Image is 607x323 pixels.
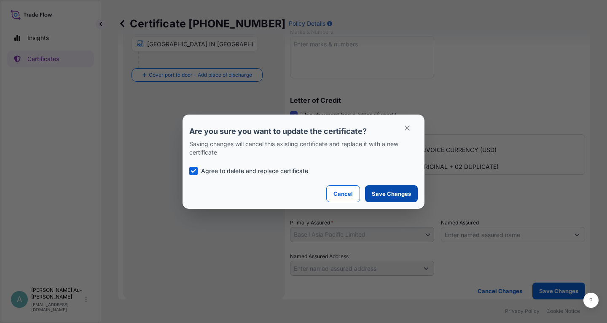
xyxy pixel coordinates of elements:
[201,167,308,175] p: Agree to delete and replace certificate
[365,185,418,202] button: Save Changes
[372,190,411,198] p: Save Changes
[189,126,418,136] p: Are you sure you want to update the certificate?
[333,190,353,198] p: Cancel
[326,185,360,202] button: Cancel
[189,140,418,157] p: Saving changes will cancel this existing certificate and replace it with a new certificate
